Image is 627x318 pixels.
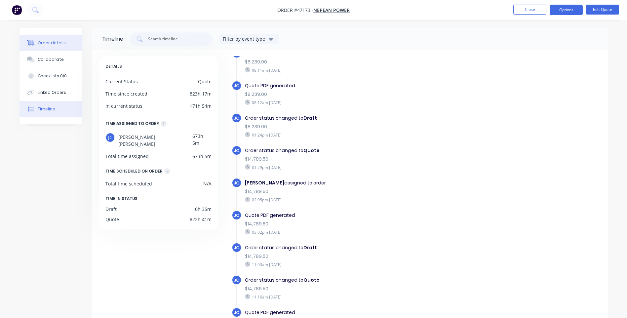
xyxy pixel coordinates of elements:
[105,216,119,223] div: Quote
[245,123,474,130] div: $8,239.00
[245,179,284,186] b: [PERSON_NAME]
[38,57,64,62] div: Collaborate
[245,132,474,138] div: 01:24pm [DATE]
[20,101,82,117] button: Timeline
[118,133,192,147] span: [PERSON_NAME] [PERSON_NAME]
[102,35,123,43] div: Timeline
[105,120,159,127] div: TIME ASSIGNED TO ORDER
[245,156,474,163] div: $14,789.50
[513,5,546,15] button: Close
[303,115,317,121] b: Draft
[234,147,239,154] span: JC
[38,73,67,79] div: Checklists 0/0
[245,197,474,203] div: 02:05pm [DATE]
[38,90,66,96] div: Linked Orders
[245,99,474,105] div: 08:12am [DATE]
[550,5,583,15] button: Options
[234,115,239,121] span: JC
[245,147,474,154] div: Order status changed to
[234,83,239,89] span: JC
[105,133,115,142] div: JC
[245,253,474,260] div: $14,789.50
[245,67,474,73] div: 08:11am [DATE]
[245,188,474,195] div: $14,789.50
[234,277,239,283] span: JC
[105,206,117,213] div: Draft
[245,179,474,186] div: assigned to order
[234,245,239,251] span: JC
[190,90,212,97] div: 823h 17m
[277,7,313,13] span: Order #47173 -
[586,5,619,15] button: Edit Quote
[105,180,152,187] div: Total time scheduled
[105,195,137,202] span: TIME IN STATUS
[245,59,474,65] div: $8,239.00
[219,34,279,44] button: Filter by event type
[303,244,317,251] b: Draft
[20,84,82,101] button: Linked Orders
[234,309,239,316] span: JC
[245,261,474,267] div: 11:03am [DATE]
[105,90,147,97] div: Time since created
[303,147,320,154] b: Quote
[105,153,149,160] div: Total time assigned
[245,164,474,170] div: 01:29pm [DATE]
[190,102,212,109] div: 171h 54m
[20,35,82,51] button: Order details
[105,168,163,175] div: TIME SCHEDULED ON ORDER
[245,229,474,235] div: 03:02pm [DATE]
[20,51,82,68] button: Collaborate
[245,212,474,219] div: Quote PDF generated
[195,206,212,213] div: 0h 35m
[105,78,138,85] div: Current Status
[38,106,55,112] div: Timeline
[245,277,474,284] div: Order status changed to
[12,5,22,15] img: Factory
[223,35,267,42] div: Filter by event type
[105,63,122,70] span: DETAILS
[245,91,474,98] div: $8,239.00
[38,40,66,46] div: Order details
[192,133,211,147] div: 673h 5m
[234,212,239,219] span: JC
[245,220,474,227] div: $14,789.50
[105,102,142,109] div: In current status
[192,153,212,160] div: 673h 5m
[245,82,474,89] div: Quote PDF generated
[198,78,212,85] div: Quote
[245,294,474,300] div: 11:16am [DATE]
[147,36,202,42] input: Search timeline...
[245,285,474,292] div: $14,789.50
[190,216,212,223] div: 822h 41m
[20,68,82,84] button: Checklists 0/0
[234,180,239,186] span: JC
[245,309,474,316] div: Quote PDF generated
[313,7,350,13] a: NEPEAN POWER
[203,180,212,187] div: N/A
[245,115,474,122] div: Order status changed to
[303,277,320,283] b: Quote
[245,244,474,251] div: Order status changed to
